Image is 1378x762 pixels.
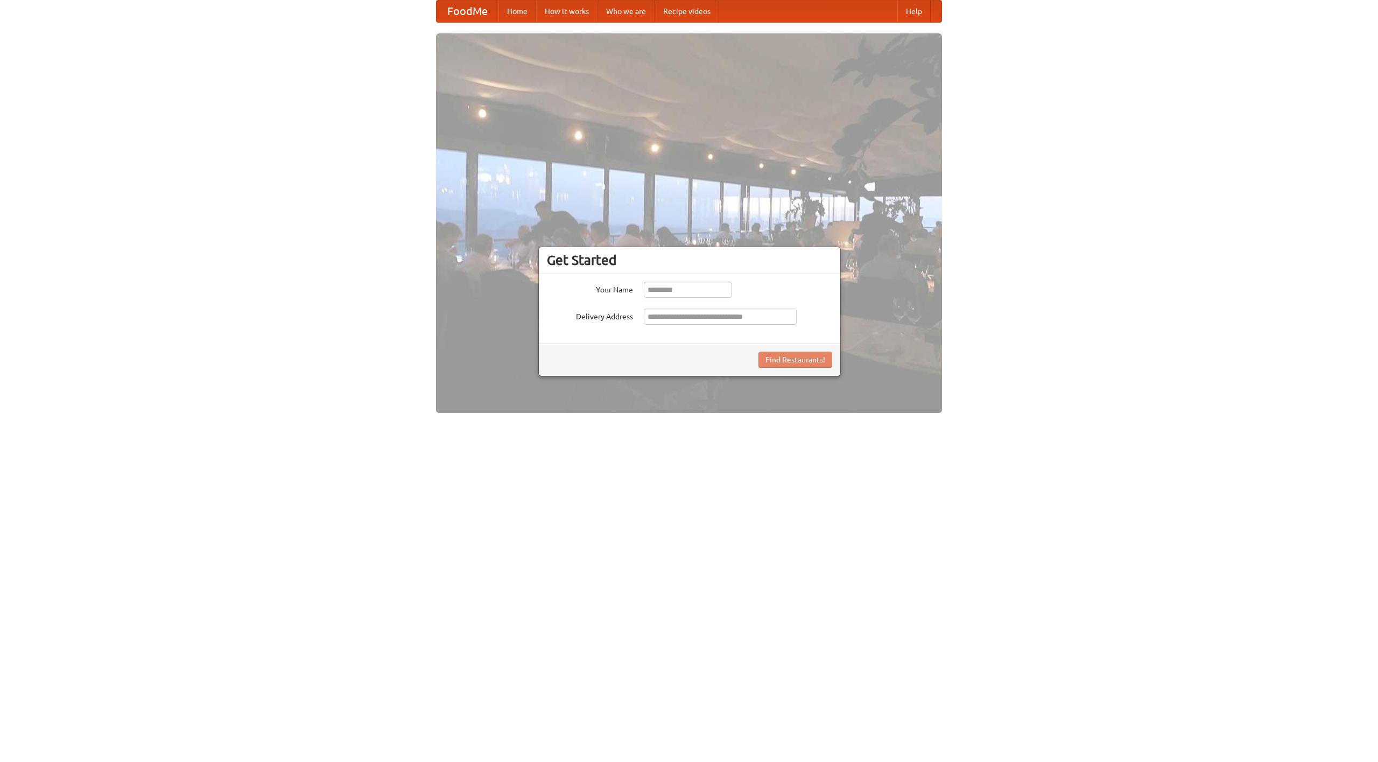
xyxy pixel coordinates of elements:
a: Who we are [597,1,655,22]
label: Your Name [547,282,633,295]
label: Delivery Address [547,309,633,322]
a: Home [498,1,536,22]
h3: Get Started [547,252,832,268]
a: Recipe videos [655,1,719,22]
a: Help [897,1,931,22]
a: How it works [536,1,597,22]
a: FoodMe [437,1,498,22]
button: Find Restaurants! [758,352,832,368]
